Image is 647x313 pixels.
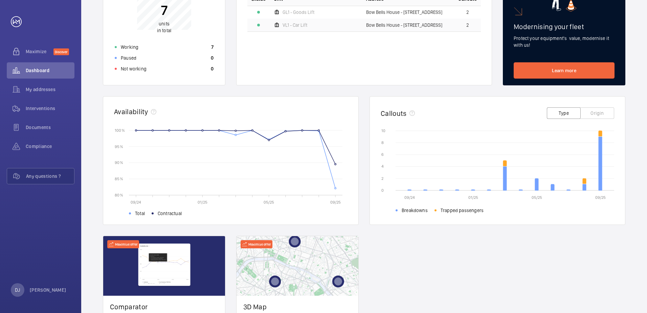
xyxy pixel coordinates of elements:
[381,128,385,133] text: 10
[135,210,145,217] span: Total
[381,188,384,193] text: 0
[115,144,123,149] text: 95 %
[110,302,218,311] h2: Comparator
[381,164,384,169] text: 4
[381,152,384,157] text: 6
[26,67,74,74] span: Dashboard
[121,65,147,72] p: Not working
[466,10,469,15] span: 2
[159,21,170,26] span: units
[514,62,615,79] a: Learn more
[157,20,171,34] p: in total
[532,195,542,200] text: 05/25
[115,160,123,165] text: 90 %
[441,207,484,214] span: Trapped passengers
[157,2,171,19] p: 7
[283,10,314,15] span: GL1 - Goods Lift
[283,23,307,27] span: VL1 - Car Lift
[243,302,352,311] h2: 3D Map
[107,240,139,248] div: Maximize offer
[514,22,615,31] h2: Modernising your fleet
[26,48,53,55] span: Maximize
[547,107,581,119] button: Type
[121,55,136,61] p: Paused
[330,200,341,205] text: 09/25
[402,207,428,214] span: Breakdowns
[131,200,141,205] text: 09/24
[366,23,442,27] span: Bow Bells House - [STREET_ADDRESS]
[26,86,74,93] span: My addresses
[114,107,148,116] h2: Availability
[211,55,214,61] p: 0
[211,65,214,72] p: 0
[15,287,20,293] p: DJ
[466,23,469,27] span: 2
[198,200,207,205] text: 01/25
[26,105,74,112] span: Interventions
[211,44,214,50] p: 7
[115,128,125,132] text: 100 %
[580,107,614,119] button: Origin
[26,143,74,150] span: Compliance
[158,210,182,217] span: Contractual
[115,192,123,197] text: 80 %
[115,176,123,181] text: 85 %
[30,287,66,293] p: [PERSON_NAME]
[514,35,615,48] p: Protect your equipment's value, modernise it with us!
[264,200,274,205] text: 05/25
[241,240,272,248] div: Maximize offer
[595,195,606,200] text: 09/25
[381,176,383,181] text: 2
[26,173,74,180] span: Any questions ?
[404,195,415,200] text: 09/24
[26,124,74,131] span: Documents
[121,44,138,50] p: Working
[468,195,478,200] text: 01/25
[381,140,384,145] text: 8
[53,48,69,55] span: Discover
[366,10,442,15] span: Bow Bells House - [STREET_ADDRESS]
[381,109,407,118] h2: Callouts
